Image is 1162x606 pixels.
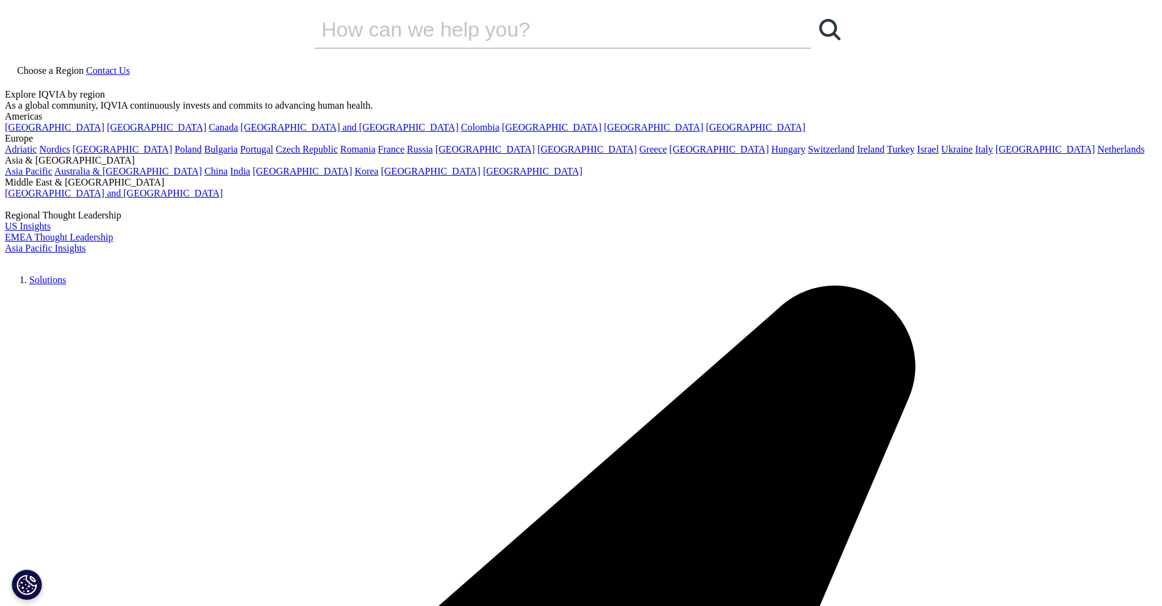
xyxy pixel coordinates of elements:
[941,144,973,154] a: Ukraine
[483,166,583,176] a: [GEOGRAPHIC_DATA]
[1097,144,1144,154] a: Netherlands
[502,122,601,132] a: [GEOGRAPHIC_DATA]
[73,144,172,154] a: [GEOGRAPHIC_DATA]
[314,11,776,48] input: Search
[5,111,1157,122] div: Americas
[209,122,238,132] a: Canada
[5,89,1157,100] div: Explore IQVIA by region
[12,569,42,600] button: Cookies Settings
[975,144,993,154] a: Italy
[54,166,202,176] a: Australia & [GEOGRAPHIC_DATA]
[381,166,480,176] a: [GEOGRAPHIC_DATA]
[5,188,223,198] a: [GEOGRAPHIC_DATA] and [GEOGRAPHIC_DATA]
[17,65,84,76] span: Choose a Region
[378,144,405,154] a: France
[917,144,939,154] a: Israel
[240,144,273,154] a: Portugal
[5,144,37,154] a: Adriatic
[5,122,104,132] a: [GEOGRAPHIC_DATA]
[811,11,848,48] a: Search
[5,166,52,176] a: Asia Pacific
[995,144,1095,154] a: [GEOGRAPHIC_DATA]
[537,144,637,154] a: [GEOGRAPHIC_DATA]
[604,122,703,132] a: [GEOGRAPHIC_DATA]
[819,19,841,40] svg: Search
[204,144,238,154] a: Bulgaria
[5,232,113,242] a: EMEA Thought Leadership
[340,144,376,154] a: Romania
[706,122,805,132] a: [GEOGRAPHIC_DATA]
[5,177,1157,188] div: Middle East & [GEOGRAPHIC_DATA]
[174,144,201,154] a: Poland
[669,144,769,154] a: [GEOGRAPHIC_DATA]
[5,221,51,231] a: US Insights
[407,144,433,154] a: Russia
[29,275,66,285] a: Solutions
[771,144,805,154] a: Hungary
[276,144,338,154] a: Czech Republic
[5,133,1157,144] div: Europe
[857,144,884,154] a: Ireland
[240,122,458,132] a: [GEOGRAPHIC_DATA] and [GEOGRAPHIC_DATA]
[808,144,854,154] a: Switzerland
[5,100,1157,111] div: As a global community, IQVIA continuously invests and commits to advancing human health.
[5,210,1157,221] div: Regional Thought Leadership
[887,144,915,154] a: Turkey
[436,144,535,154] a: [GEOGRAPHIC_DATA]
[204,166,228,176] a: China
[354,166,378,176] a: Korea
[230,166,250,176] a: India
[39,144,70,154] a: Nordics
[253,166,352,176] a: [GEOGRAPHIC_DATA]
[107,122,206,132] a: [GEOGRAPHIC_DATA]
[461,122,500,132] a: Colombia
[86,65,130,76] a: Contact Us
[5,155,1157,166] div: Asia & [GEOGRAPHIC_DATA]
[5,243,85,253] a: Asia Pacific Insights
[639,144,667,154] a: Greece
